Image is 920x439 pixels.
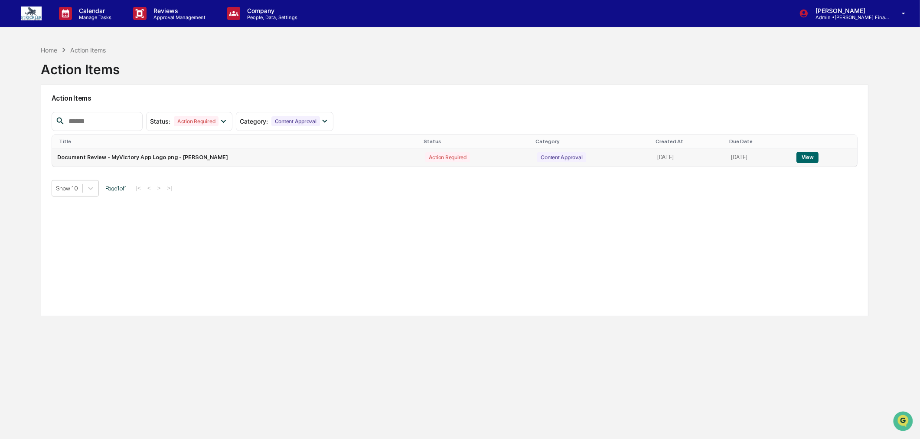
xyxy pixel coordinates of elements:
[59,161,111,177] a: 🗄️Attestations
[537,152,586,162] div: Content Approval
[72,165,108,174] span: Attestations
[105,185,127,192] span: Page 1 of 1
[5,161,59,177] a: 🖐️Preclearance
[9,74,158,88] p: How can we help?
[726,148,791,167] td: [DATE]
[41,46,57,54] div: Home
[147,14,210,20] p: Approval Management
[652,148,726,167] td: [DATE]
[63,166,70,173] div: 🗄️
[730,138,788,144] div: Due Date
[72,14,116,20] p: Manage Tasks
[150,118,170,125] span: Status :
[155,184,163,192] button: >
[147,7,210,14] p: Reviews
[809,14,889,20] p: Admin • [PERSON_NAME] Financial Group
[5,178,58,193] a: 🔎Data Lookup
[271,116,320,126] div: Content Approval
[535,138,649,144] div: Category
[17,165,56,174] span: Preclearance
[796,154,819,161] a: View
[796,152,819,163] button: View
[9,166,16,173] div: 🖐️
[72,7,116,14] p: Calendar
[52,94,858,102] h2: Action Items
[809,7,889,14] p: [PERSON_NAME]
[134,184,144,192] button: |<
[174,116,219,126] div: Action Required
[424,138,529,144] div: Status
[145,184,153,192] button: <
[70,46,106,54] div: Action Items
[86,203,105,209] span: Pylon
[59,138,417,144] div: Title
[9,48,26,65] img: Greenboard
[240,7,302,14] p: Company
[240,14,302,20] p: People, Data, Settings
[240,118,268,125] span: Category :
[29,131,110,138] div: We're available if you need us!
[9,122,24,138] img: 1746055101610-c473b297-6a78-478c-a979-82029cc54cd1
[52,148,420,167] td: Document Review - MyVictory App Logo.png - [PERSON_NAME]
[61,202,105,209] a: Powered byPylon
[165,184,175,192] button: >|
[29,122,142,131] div: Start new chat
[147,124,158,135] button: Start new chat
[41,55,120,77] div: Action Items
[21,7,42,20] img: logo
[17,181,55,190] span: Data Lookup
[9,182,16,189] div: 🔎
[892,410,916,434] iframe: Open customer support
[656,138,723,144] div: Created At
[425,152,470,162] div: Action Required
